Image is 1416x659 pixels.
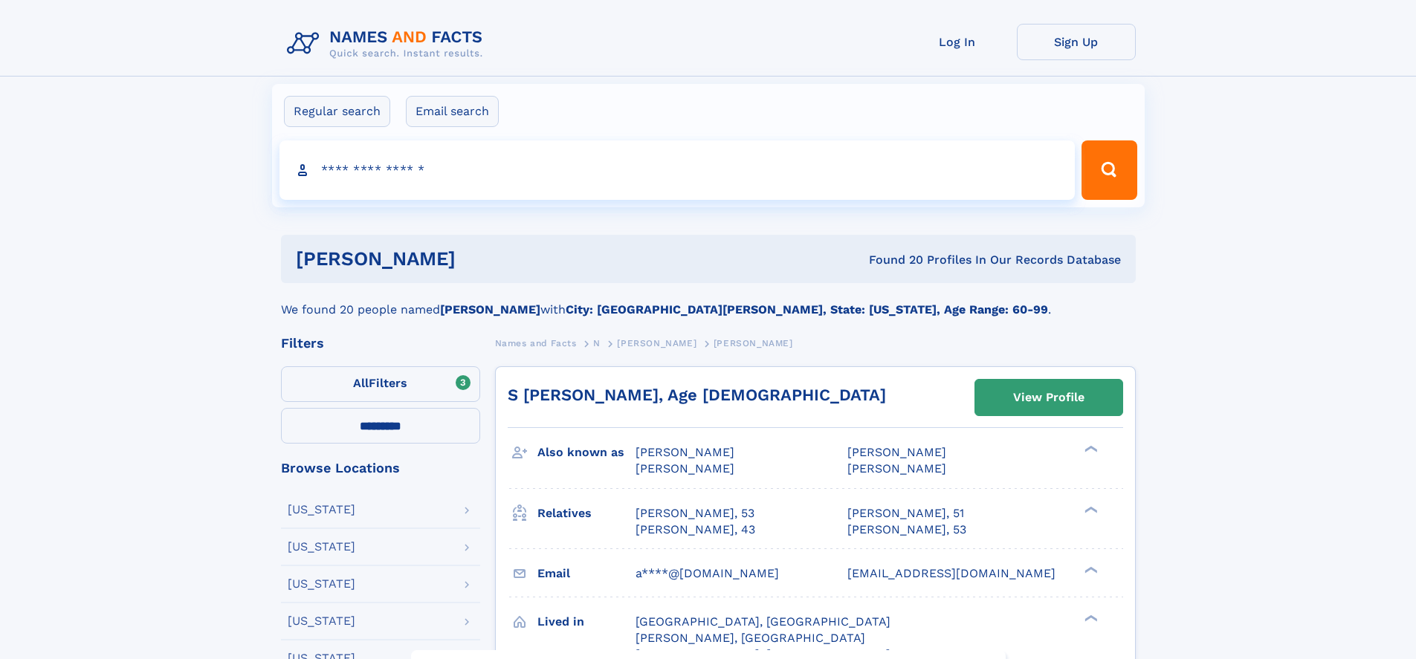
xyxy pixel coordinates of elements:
[1081,444,1099,454] div: ❯
[898,24,1017,60] a: Log In
[288,541,355,553] div: [US_STATE]
[288,615,355,627] div: [US_STATE]
[566,302,1048,316] b: City: [GEOGRAPHIC_DATA][PERSON_NAME], State: [US_STATE], Age Range: 60-99
[1013,380,1084,415] div: View Profile
[281,283,1136,319] div: We found 20 people named with .
[636,614,890,629] span: [GEOGRAPHIC_DATA], [GEOGRAPHIC_DATA]
[537,561,636,586] h3: Email
[662,252,1121,268] div: Found 20 Profiles In Our Records Database
[1082,140,1137,200] button: Search Button
[593,334,601,352] a: N
[1081,565,1099,574] div: ❯
[847,461,946,475] span: [PERSON_NAME]
[714,338,793,348] span: [PERSON_NAME]
[281,24,495,64] img: Logo Names and Facts
[281,461,480,475] div: Browse Locations
[593,338,601,348] span: N
[353,376,369,390] span: All
[279,140,1076,200] input: search input
[1081,504,1099,514] div: ❯
[975,380,1122,415] a: View Profile
[495,334,577,352] a: Names and Facts
[617,334,696,352] a: [PERSON_NAME]
[537,501,636,526] h3: Relatives
[636,631,865,645] span: [PERSON_NAME], [GEOGRAPHIC_DATA]
[288,504,355,516] div: [US_STATE]
[537,609,636,634] h3: Lived in
[1081,613,1099,623] div: ❯
[636,505,754,522] a: [PERSON_NAME], 53
[281,366,480,402] label: Filters
[537,440,636,465] h3: Also known as
[636,445,734,459] span: [PERSON_NAME]
[508,386,886,404] a: S [PERSON_NAME], Age [DEMOGRAPHIC_DATA]
[636,522,755,538] a: [PERSON_NAME], 43
[847,566,1055,580] span: [EMAIL_ADDRESS][DOMAIN_NAME]
[284,96,390,127] label: Regular search
[847,445,946,459] span: [PERSON_NAME]
[406,96,499,127] label: Email search
[1017,24,1136,60] a: Sign Up
[636,461,734,475] span: [PERSON_NAME]
[440,302,540,316] b: [PERSON_NAME]
[617,338,696,348] span: [PERSON_NAME]
[847,522,966,538] a: [PERSON_NAME], 53
[288,578,355,590] div: [US_STATE]
[847,505,964,522] a: [PERSON_NAME], 51
[296,250,662,268] h1: [PERSON_NAME]
[281,337,480,350] div: Filters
